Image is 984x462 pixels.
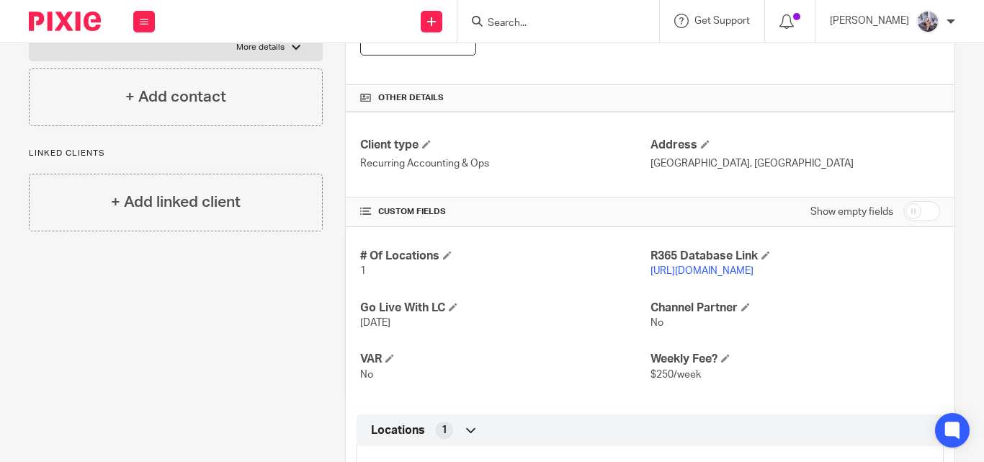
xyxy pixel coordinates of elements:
[360,138,650,153] h4: Client type
[360,156,650,171] p: Recurring Accounting & Ops
[442,423,447,437] span: 1
[916,10,939,33] img: ProfilePhoto.JPG
[360,318,390,328] span: [DATE]
[650,352,940,367] h4: Weekly Fee?
[830,14,909,28] p: [PERSON_NAME]
[810,205,893,219] label: Show empty fields
[125,86,226,108] h4: + Add contact
[650,318,663,328] span: No
[111,191,241,213] h4: + Add linked client
[650,370,701,380] span: $250/week
[360,301,650,316] h4: Go Live With LC
[694,16,750,26] span: Get Support
[486,17,616,30] input: Search
[236,42,285,53] p: More details
[29,148,323,159] p: Linked clients
[650,138,940,153] h4: Address
[371,423,425,438] span: Locations
[29,12,101,31] img: Pixie
[650,156,940,171] p: [GEOGRAPHIC_DATA], [GEOGRAPHIC_DATA]
[360,249,650,264] h4: # Of Locations
[378,92,444,104] span: Other details
[650,301,940,316] h4: Channel Partner
[650,266,753,276] a: [URL][DOMAIN_NAME]
[650,249,940,264] h4: R365 Database Link
[360,206,650,218] h4: CUSTOM FIELDS
[360,352,650,367] h4: VAR
[360,266,366,276] span: 1
[360,370,373,380] span: No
